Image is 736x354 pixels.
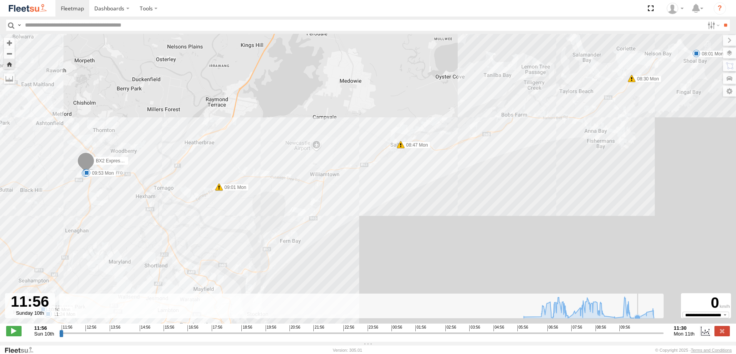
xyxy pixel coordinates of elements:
span: 01:56 [415,325,426,331]
img: fleetsu-logo-horizontal.svg [8,3,48,13]
button: Zoom out [4,48,15,59]
span: Sun 10th Aug 2025 [34,331,54,337]
label: Map Settings [723,86,736,97]
span: 11:56 [62,325,72,331]
span: 12:56 [85,325,96,331]
i: ? [714,2,726,15]
strong: 11:56 [34,325,54,331]
label: Close [714,326,730,336]
span: 22:56 [343,325,354,331]
a: Visit our Website [4,346,40,354]
span: 05:56 [517,325,528,331]
span: 23:56 [368,325,378,331]
span: 08:56 [595,325,606,331]
span: 06:56 [547,325,558,331]
span: 17:56 [212,325,222,331]
span: 19:56 [266,325,276,331]
span: 09:56 [619,325,630,331]
span: 18:56 [241,325,252,331]
button: Zoom in [4,38,15,48]
span: 02:56 [445,325,456,331]
label: 10:50 Mon [43,306,73,313]
div: Version: 305.01 [333,348,362,352]
div: 0 [682,294,730,312]
span: 21:56 [313,325,324,331]
button: Zoom Home [4,59,15,69]
span: 15:56 [164,325,174,331]
div: © Copyright 2025 - [655,348,732,352]
span: 14:56 [140,325,151,331]
div: Ben McLennan [664,3,686,14]
span: 16:56 [187,325,198,331]
label: 08:30 Mon [632,75,661,82]
span: 13:56 [110,325,120,331]
strong: 11:30 [674,325,694,331]
span: 20:56 [289,325,300,331]
label: 09:53 Mon [87,170,116,177]
label: Search Filter Options [704,20,721,31]
label: Search Query [16,20,22,31]
span: 07:56 [571,325,582,331]
span: BX2 Express Ute [96,158,131,164]
a: Terms and Conditions [691,348,732,352]
label: Play/Stop [6,326,22,336]
span: 03:56 [469,325,480,331]
label: 08:47 Mon [401,142,430,149]
span: 04:56 [493,325,504,331]
label: 08:01 Mon [696,50,726,57]
span: Mon 11th Aug 2025 [674,331,694,337]
label: 09:01 Mon [219,184,249,191]
label: Measure [4,73,15,84]
span: 00:56 [391,325,402,331]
